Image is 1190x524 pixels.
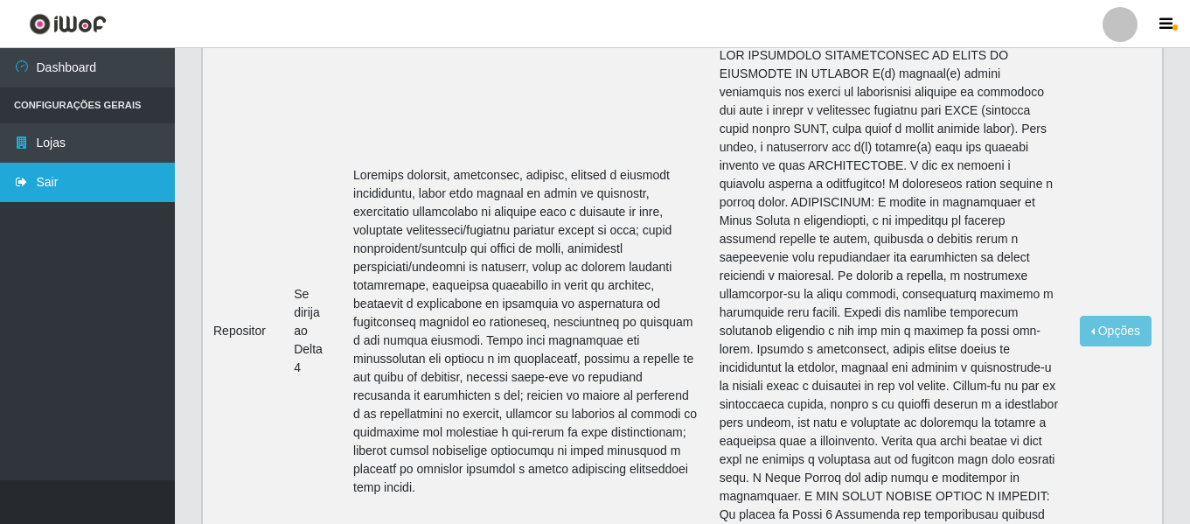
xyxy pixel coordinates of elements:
button: Opções [1080,316,1152,346]
img: CoreUI Logo [29,13,107,35]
